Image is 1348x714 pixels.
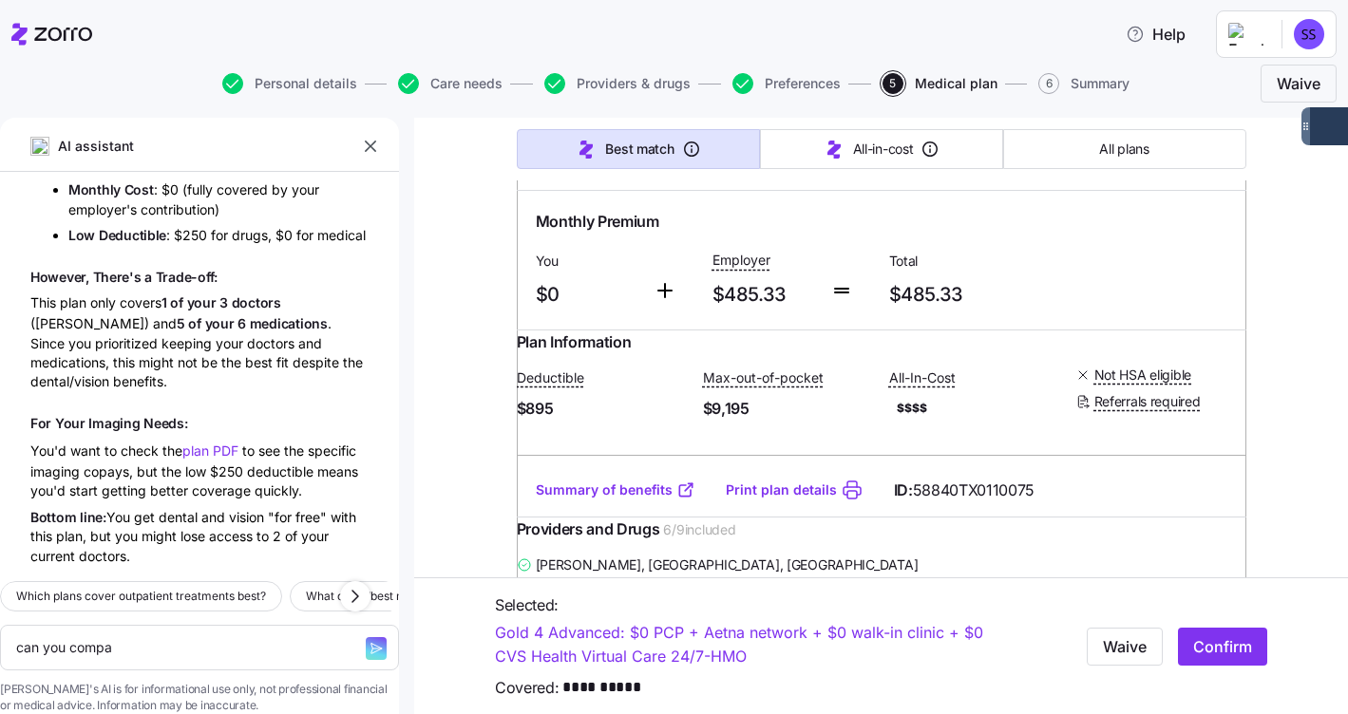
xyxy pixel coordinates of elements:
[853,140,914,159] span: All-in-cost
[1111,15,1201,53] button: Help
[156,269,218,285] span: Trade-off:
[237,315,249,331] span: 6
[430,77,503,90] span: Care needs
[1277,72,1320,95] span: Waive
[255,77,357,90] span: Personal details
[712,279,815,310] span: $485.33
[80,509,106,525] span: line:
[517,397,688,421] span: $895
[30,415,188,431] span: For Your Imaging Needs:
[889,279,1051,310] span: $485.33
[915,77,997,90] span: Medical plan
[1103,634,1147,657] span: Waive
[1071,77,1130,90] span: Summary
[883,73,903,94] span: 5
[495,675,559,699] span: Covered:
[394,73,503,94] a: Care needs
[536,252,638,271] span: You
[161,294,170,310] span: 1
[177,315,188,331] span: 5
[1261,65,1337,103] button: Waive
[182,442,242,459] span: plan PDF
[1094,392,1201,411] span: Referrals required
[703,397,874,421] span: $9,195
[1228,23,1266,46] img: Employer logo
[883,73,997,94] button: 5Medical plan
[222,73,357,94] button: Personal details
[170,294,186,310] span: of
[232,294,281,310] span: doctors
[187,294,220,310] span: your
[536,210,659,234] span: Monthly Premium
[250,315,328,331] span: medications
[703,368,824,387] span: Max-out-of-pocket
[144,269,155,285] span: a
[889,397,1060,420] span: $$$$
[605,140,674,159] span: Best match
[1294,19,1324,49] img: 38076feb32477f5810353c5cd14fe8ea
[30,509,80,525] span: Bottom
[290,581,585,611] button: What does “best match” recommendation mean?
[30,137,49,156] img: ai-icon.png
[889,368,956,387] span: All-In-Cost
[1038,73,1059,94] span: 6
[913,479,1035,502] span: 58840TX0110075
[30,507,369,566] div: You get dental and vision "for free" with this plan, but you might lose access to 2 of your curre...
[68,181,154,197] span: Monthly Cost
[536,480,695,499] a: Summary of benefits
[889,252,1051,271] span: Total
[219,294,231,310] span: 3
[93,269,145,285] span: There's
[879,73,997,94] a: 5Medical plan
[712,251,770,270] span: Employer
[1193,634,1252,657] span: Confirm
[68,179,369,219] li: : $0 (fully covered by your employer's contribution)
[1099,140,1149,159] span: All plans
[577,77,691,90] span: Providers & drugs
[16,587,266,606] span: Which plans cover outpatient treatments best?
[1087,627,1163,665] button: Waive
[99,227,166,243] span: Deductible
[1094,366,1192,385] span: Not HSA eligible
[205,315,238,331] span: your
[398,73,503,94] button: Care needs
[495,593,559,617] span: Selected:
[1178,627,1267,665] button: Confirm
[30,439,369,500] div: You'd want to check the to see the specific imaging copays, but the low $250 deductible means you...
[68,227,99,243] span: Low
[306,587,569,606] span: What does “best match” recommendation mean?
[894,479,1035,502] span: ID:
[30,269,93,285] span: However,
[30,292,369,391] div: This plan only covers ([PERSON_NAME]) and . Since you prioritized keeping your doctors and medica...
[726,480,837,499] a: Print plan details
[188,315,204,331] span: of
[536,555,919,574] span: [PERSON_NAME] , [GEOGRAPHIC_DATA], [GEOGRAPHIC_DATA]
[182,441,242,460] a: plan PDF
[517,517,660,541] span: Providers and Drugs
[729,73,841,94] a: Preferences
[517,368,584,387] span: Deductible
[1038,73,1130,94] button: 6Summary
[517,330,632,354] span: Plan Information
[732,73,841,94] button: Preferences
[57,136,135,157] span: AI assistant
[68,225,369,246] li: : $250 for drugs, $0 for medical
[218,73,357,94] a: Personal details
[765,77,841,90] span: Preferences
[495,621,1005,668] a: Gold 4 Advanced: $0 PCP + Aetna network + $0 walk-in clinic + $0 CVS Health Virtual Care 24/7-HMO
[1126,23,1186,46] span: Help
[663,520,735,539] span: 6 / 9 included
[544,73,691,94] button: Providers & drugs
[536,279,638,310] span: $0
[541,73,691,94] a: Providers & drugs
